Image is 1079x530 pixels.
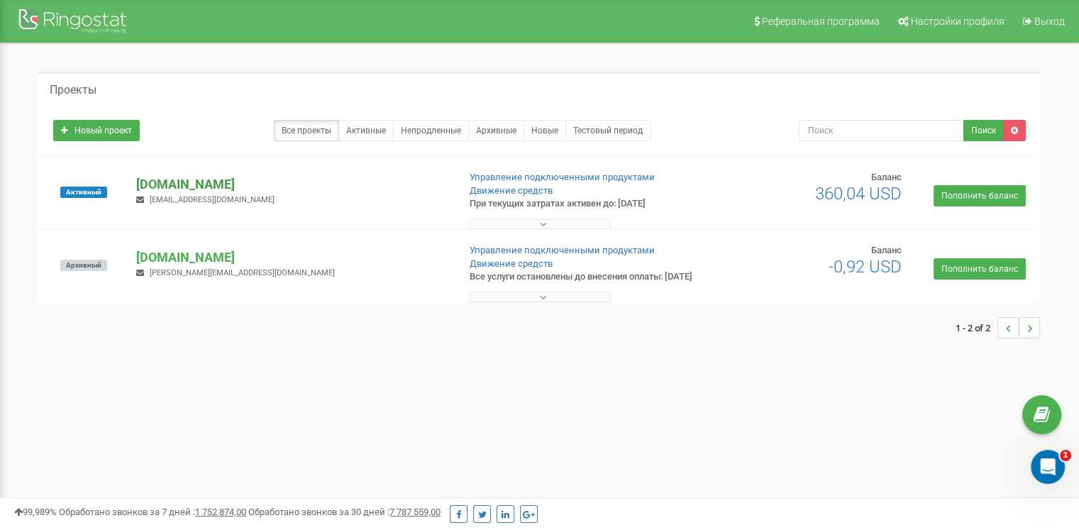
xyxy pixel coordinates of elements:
[871,245,902,255] span: Баланс
[934,185,1026,206] a: Пополнить баланс
[1031,450,1065,484] iframe: Intercom live chat
[565,120,651,141] a: Тестовый период
[470,270,697,284] p: Все услуги остановлены до внесения оплаты: [DATE]
[389,507,441,517] u: 7 787 559,00
[393,120,469,141] a: Непродленные
[50,84,96,96] h5: Проекты
[136,248,446,267] p: [DOMAIN_NAME]
[60,260,107,271] span: Архивный
[195,507,246,517] u: 1 752 874,00
[150,268,335,277] span: [PERSON_NAME][EMAIL_ADDRESS][DOMAIN_NAME]
[470,258,553,269] a: Движение средств
[14,507,57,517] span: 99,989%
[524,120,566,141] a: Новые
[799,120,964,141] input: Поиск
[963,120,1004,141] button: Поиск
[470,172,655,182] a: Управление подключенными продуктами
[911,16,1005,27] span: Настройки профиля
[470,245,655,255] a: Управление подключенными продуктами
[815,184,902,204] span: 360,04 USD
[1034,16,1065,27] span: Выход
[468,120,524,141] a: Архивные
[1060,450,1071,461] span: 1
[829,257,902,277] span: -0,92 USD
[248,507,441,517] span: Обработано звонков за 30 дней :
[338,120,394,141] a: Активные
[470,185,553,196] a: Движение средств
[934,258,1026,280] a: Пополнить баланс
[150,195,275,204] span: [EMAIL_ADDRESS][DOMAIN_NAME]
[59,507,246,517] span: Обработано звонков за 7 дней :
[60,187,107,198] span: Активный
[762,16,880,27] span: Реферальная программа
[274,120,339,141] a: Все проекты
[470,197,697,211] p: При текущих затратах активен до: [DATE]
[956,317,997,338] span: 1 - 2 of 2
[956,303,1040,353] nav: ...
[53,120,140,141] a: Новый проект
[871,172,902,182] span: Баланс
[136,175,446,194] p: [DOMAIN_NAME]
